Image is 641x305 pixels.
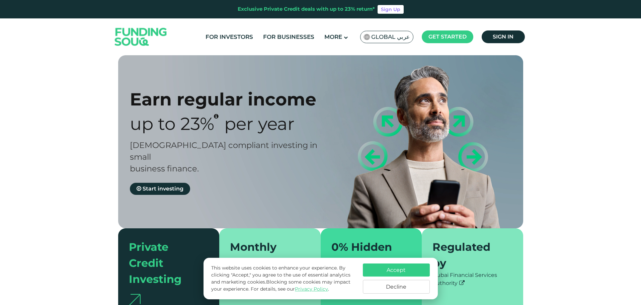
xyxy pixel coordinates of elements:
[363,263,430,277] button: Accept
[129,239,201,287] div: Private Credit Investing
[364,34,370,40] img: SA Flag
[230,239,302,271] div: Monthly repayments
[295,286,328,292] a: Privacy Policy
[129,294,141,305] img: arrow
[211,264,356,293] p: This website uses cookies to enhance your experience. By clicking "Accept," you agree to the use ...
[432,271,512,287] div: Dubai Financial Services Authority
[331,239,403,271] div: 0% Hidden Fees
[211,279,350,292] span: Blocking some cookies may impact your experience.
[130,183,190,195] a: Start investing
[130,113,214,134] span: Up to 23%
[130,140,317,173] span: [DEMOGRAPHIC_DATA] compliant investing in small business finance.
[378,5,404,14] a: Sign Up
[371,33,410,41] span: Global عربي
[130,89,332,110] div: Earn regular income
[251,286,329,292] span: For details, see our .
[428,33,467,40] span: Get started
[204,31,255,43] a: For Investors
[214,113,219,119] i: 23% IRR (expected) ~ 15% Net yield (expected)
[482,30,525,43] a: Sign in
[224,113,295,134] span: Per Year
[324,33,342,40] span: More
[238,5,375,13] div: Exclusive Private Credit deals with up to 23% return*
[261,31,316,43] a: For Businesses
[108,20,174,54] img: Logo
[493,33,513,40] span: Sign in
[432,239,504,271] div: Regulated by
[363,280,430,294] button: Decline
[143,185,183,192] span: Start investing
